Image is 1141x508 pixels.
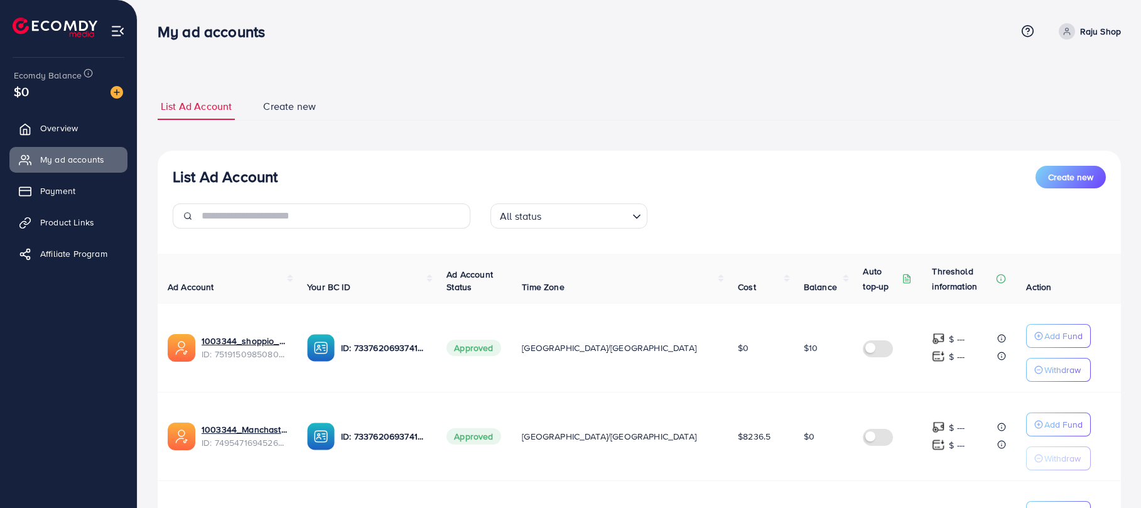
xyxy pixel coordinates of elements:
a: Payment [9,178,127,203]
a: 1003344_shoppio_1750688962312 [202,335,287,347]
span: Payment [40,185,75,197]
p: Add Fund [1044,417,1083,432]
img: top-up amount [932,438,945,451]
span: Ad Account [168,281,214,293]
span: List Ad Account [161,99,232,114]
img: image [111,86,123,99]
p: Withdraw [1044,362,1081,377]
span: ID: 7519150985080684551 [202,348,287,360]
img: top-up amount [932,350,945,363]
span: $8236.5 [738,430,771,443]
a: 1003344_Manchaster_1745175503024 [202,423,287,436]
p: Withdraw [1044,451,1081,466]
img: ic-ba-acc.ded83a64.svg [307,423,335,450]
p: Auto top-up [863,264,899,294]
span: Your BC ID [307,281,350,293]
img: ic-ba-acc.ded83a64.svg [307,334,335,362]
span: Approved [446,340,500,356]
span: All status [497,207,544,225]
img: top-up amount [932,421,945,434]
img: menu [111,24,125,38]
span: Ad Account Status [446,268,493,293]
span: $0 [14,82,29,100]
button: Add Fund [1026,413,1091,436]
span: Balance [804,281,837,293]
span: Time Zone [522,281,564,293]
div: <span class='underline'>1003344_shoppio_1750688962312</span></br>7519150985080684551 [202,335,287,360]
span: Product Links [40,216,94,229]
a: Affiliate Program [9,241,127,266]
span: $10 [804,342,818,354]
span: ID: 7495471694526988304 [202,436,287,449]
a: Product Links [9,210,127,235]
span: Action [1026,281,1051,293]
span: [GEOGRAPHIC_DATA]/[GEOGRAPHIC_DATA] [522,430,696,443]
img: ic-ads-acc.e4c84228.svg [168,423,195,450]
a: Overview [9,116,127,141]
span: Affiliate Program [40,247,107,260]
a: Raju Shop [1054,23,1121,40]
p: Raju Shop [1080,24,1121,39]
span: Approved [446,428,500,445]
span: My ad accounts [40,153,104,166]
div: <span class='underline'>1003344_Manchaster_1745175503024</span></br>7495471694526988304 [202,423,287,449]
span: $0 [804,430,814,443]
div: Search for option [490,203,647,229]
p: $ --- [949,349,965,364]
button: Create new [1036,166,1106,188]
span: [GEOGRAPHIC_DATA]/[GEOGRAPHIC_DATA] [522,342,696,354]
img: ic-ads-acc.e4c84228.svg [168,334,195,362]
button: Add Fund [1026,324,1091,348]
span: Create new [1048,171,1093,183]
p: $ --- [949,332,965,347]
h3: List Ad Account [173,168,278,186]
a: My ad accounts [9,147,127,172]
img: logo [13,18,97,37]
button: Withdraw [1026,446,1091,470]
span: Overview [40,122,78,134]
p: Threshold information [932,264,993,294]
input: Search for option [546,205,627,225]
p: Add Fund [1044,328,1083,343]
span: Cost [738,281,756,293]
span: Create new [263,99,316,114]
span: Ecomdy Balance [14,69,82,82]
p: $ --- [949,438,965,453]
img: top-up amount [932,332,945,345]
h3: My ad accounts [158,23,275,41]
span: $0 [738,342,749,354]
button: Withdraw [1026,358,1091,382]
p: ID: 7337620693741338625 [341,429,426,444]
p: $ --- [949,420,965,435]
p: ID: 7337620693741338625 [341,340,426,355]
